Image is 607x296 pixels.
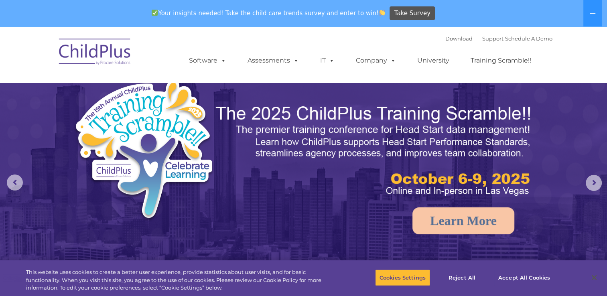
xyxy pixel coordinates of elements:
[240,53,307,69] a: Assessments
[379,10,385,16] img: 👏
[409,53,457,69] a: University
[152,10,158,16] img: ✅
[390,6,435,20] a: Take Survey
[482,35,503,42] a: Support
[112,53,136,59] span: Last name
[148,5,389,21] span: Your insights needed! Take the child care trends survey and enter to win!
[348,53,404,69] a: Company
[55,33,135,73] img: ChildPlus by Procare Solutions
[375,269,430,286] button: Cookies Settings
[394,6,430,20] span: Take Survey
[181,53,234,69] a: Software
[445,35,473,42] a: Download
[312,53,343,69] a: IT
[445,35,552,42] font: |
[26,268,334,292] div: This website uses cookies to create a better user experience, provide statistics about user visit...
[463,53,539,69] a: Training Scramble!!
[494,269,554,286] button: Accept All Cookies
[585,269,603,286] button: Close
[412,207,514,234] a: Learn More
[112,86,146,92] span: Phone number
[437,269,487,286] button: Reject All
[505,35,552,42] a: Schedule A Demo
